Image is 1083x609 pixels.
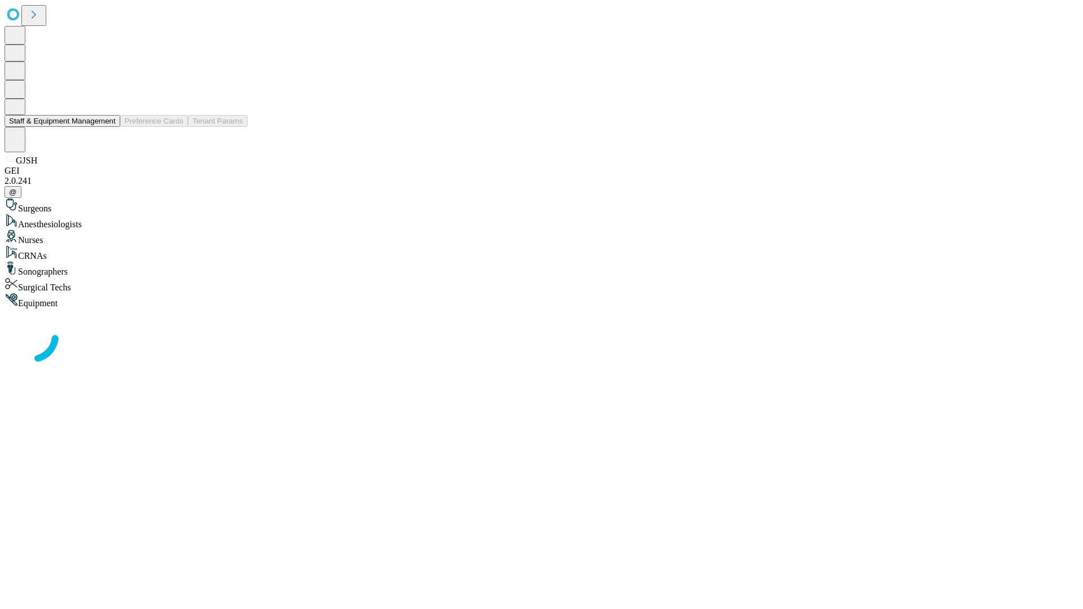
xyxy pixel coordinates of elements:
[5,186,21,198] button: @
[5,198,1078,214] div: Surgeons
[16,156,37,165] span: GJSH
[5,277,1078,293] div: Surgical Techs
[5,293,1078,308] div: Equipment
[188,115,248,127] button: Tenant Params
[5,245,1078,261] div: CRNAs
[9,188,17,196] span: @
[5,261,1078,277] div: Sonographers
[5,166,1078,176] div: GEI
[5,176,1078,186] div: 2.0.241
[5,115,120,127] button: Staff & Equipment Management
[120,115,188,127] button: Preference Cards
[5,230,1078,245] div: Nurses
[5,214,1078,230] div: Anesthesiologists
